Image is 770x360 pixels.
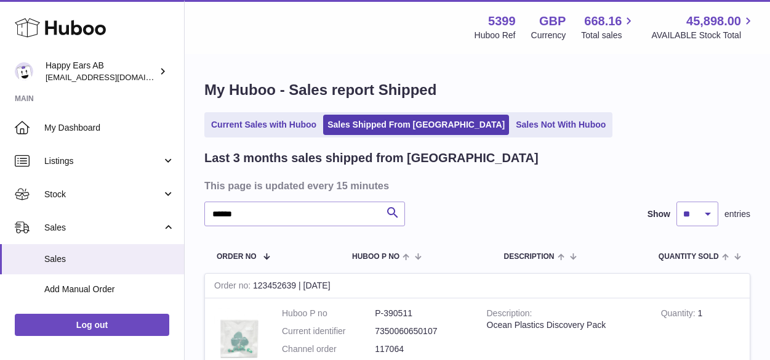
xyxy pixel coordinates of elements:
a: Sales Shipped From [GEOGRAPHIC_DATA] [323,115,509,135]
span: Listings [44,155,162,167]
span: Quantity Sold [659,253,719,261]
span: Sales [44,222,162,234]
div: Huboo Ref [475,30,516,41]
dt: Huboo P no [282,308,375,319]
strong: 5399 [488,13,516,30]
h3: This page is updated every 15 minutes [204,179,747,192]
span: [EMAIL_ADDRESS][DOMAIN_NAME] [46,72,181,82]
h2: Last 3 months sales shipped from [GEOGRAPHIC_DATA] [204,150,539,166]
strong: Description [487,308,532,321]
span: Huboo P no [352,253,399,261]
span: 668.16 [584,13,622,30]
span: Total sales [581,30,636,41]
div: Ocean Plastics Discovery Pack [487,319,643,331]
a: 45,898.00 AVAILABLE Stock Total [651,13,755,41]
span: Stock [44,189,162,200]
a: Current Sales with Huboo [207,115,321,135]
strong: Order no [214,280,253,293]
label: Show [648,208,670,220]
div: Currency [531,30,566,41]
dd: 7350060650107 [375,325,468,337]
strong: GBP [539,13,566,30]
a: Log out [15,314,169,336]
span: entries [724,208,750,220]
span: Add Manual Order [44,284,175,295]
span: Description [503,253,554,261]
span: AVAILABLE Stock Total [651,30,755,41]
strong: Quantity [661,308,698,321]
dt: Current identifier [282,325,375,337]
a: 668.16 Total sales [581,13,636,41]
img: 3pl@happyearsearplugs.com [15,62,33,81]
div: 123452639 | [DATE] [205,274,750,298]
span: 45,898.00 [686,13,741,30]
span: My Dashboard [44,122,175,134]
dd: P-390511 [375,308,468,319]
h1: My Huboo - Sales report Shipped [204,80,750,100]
dd: 117064 [375,343,468,355]
div: Happy Ears AB [46,60,156,83]
span: Order No [217,253,257,261]
dt: Channel order [282,343,375,355]
a: Sales Not With Huboo [511,115,610,135]
span: Sales [44,253,175,265]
